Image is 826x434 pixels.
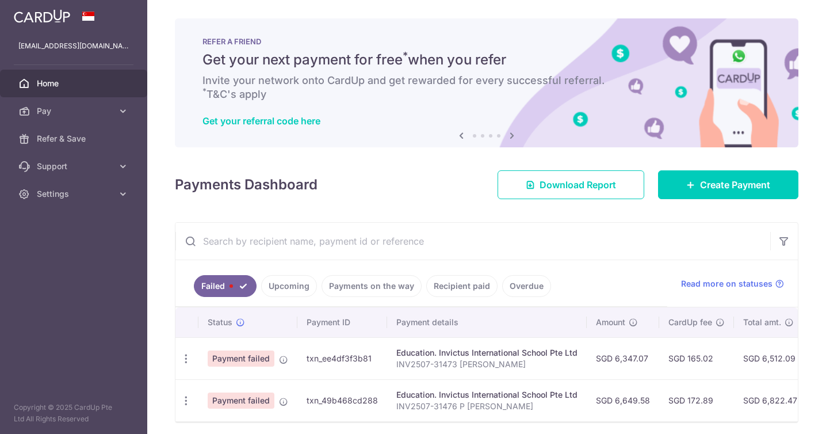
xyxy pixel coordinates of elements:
[587,337,659,379] td: SGD 6,347.07
[202,37,771,46] p: REFER A FRIEND
[540,178,616,192] span: Download Report
[668,317,712,328] span: CardUp fee
[14,9,70,23] img: CardUp
[175,223,770,260] input: Search by recipient name, payment id or reference
[659,379,734,421] td: SGD 172.89
[681,278,773,290] span: Read more on statuses
[18,40,129,52] p: [EMAIL_ADDRESS][DOMAIN_NAME]
[498,170,644,199] a: Download Report
[37,161,113,172] span: Support
[659,337,734,379] td: SGD 165.02
[202,51,771,69] h5: Get your next payment for free when you refer
[208,351,274,367] span: Payment failed
[37,105,113,117] span: Pay
[194,275,257,297] a: Failed
[202,74,771,101] h6: Invite your network onto CardUp and get rewarded for every successful referral. T&C's apply
[202,115,320,127] a: Get your referral code here
[261,275,317,297] a: Upcoming
[175,174,318,195] h4: Payments Dashboard
[700,178,770,192] span: Create Payment
[208,393,274,409] span: Payment failed
[752,399,814,428] iframe: Opens a widget where you can find more information
[297,337,387,379] td: txn_ee4df3f3b81
[37,188,113,200] span: Settings
[396,359,578,370] p: INV2507-31473 [PERSON_NAME]
[37,78,113,89] span: Home
[37,133,113,144] span: Refer & Save
[396,389,578,401] div: Education. Invictus International School Pte Ltd
[297,379,387,421] td: txn_49b468cd288
[175,18,798,147] img: RAF banner
[208,317,232,328] span: Status
[322,275,422,297] a: Payments on the way
[396,347,578,359] div: Education. Invictus International School Pte Ltd
[387,307,587,337] th: Payment details
[681,278,784,290] a: Read more on statuses
[396,401,578,412] p: INV2507-31476 P [PERSON_NAME]
[426,275,498,297] a: Recipient paid
[502,275,551,297] a: Overdue
[658,170,798,199] a: Create Payment
[587,379,659,421] td: SGD 6,649.58
[734,379,806,421] td: SGD 6,822.47
[297,307,387,337] th: Payment ID
[596,317,625,328] span: Amount
[734,337,806,379] td: SGD 6,512.09
[743,317,781,328] span: Total amt.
